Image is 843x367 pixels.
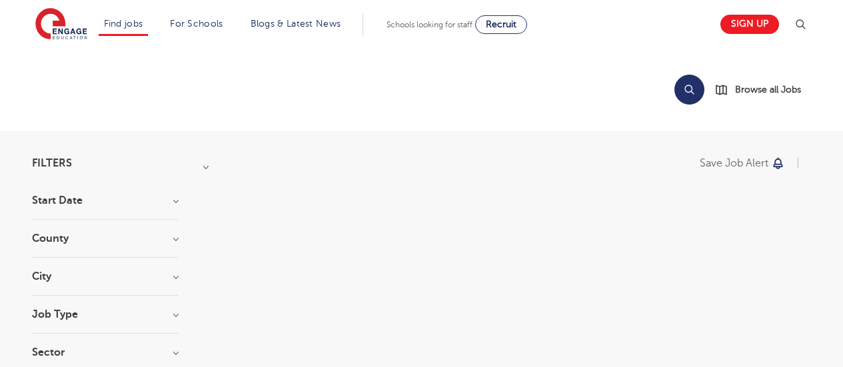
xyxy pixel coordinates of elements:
[251,19,341,29] a: Blogs & Latest News
[486,19,516,29] span: Recruit
[32,233,179,244] h3: County
[32,347,179,358] h3: Sector
[700,158,786,169] button: Save job alert
[104,19,143,29] a: Find jobs
[32,309,179,320] h3: Job Type
[387,20,472,29] span: Schools looking for staff
[735,82,801,97] span: Browse all Jobs
[700,158,768,169] p: Save job alert
[674,75,704,105] button: Search
[32,195,179,206] h3: Start Date
[35,8,87,41] img: Engage Education
[720,15,779,34] a: Sign up
[32,271,179,282] h3: City
[32,158,72,169] span: Filters
[170,19,223,29] a: For Schools
[475,15,527,34] a: Recruit
[715,82,812,97] a: Browse all Jobs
